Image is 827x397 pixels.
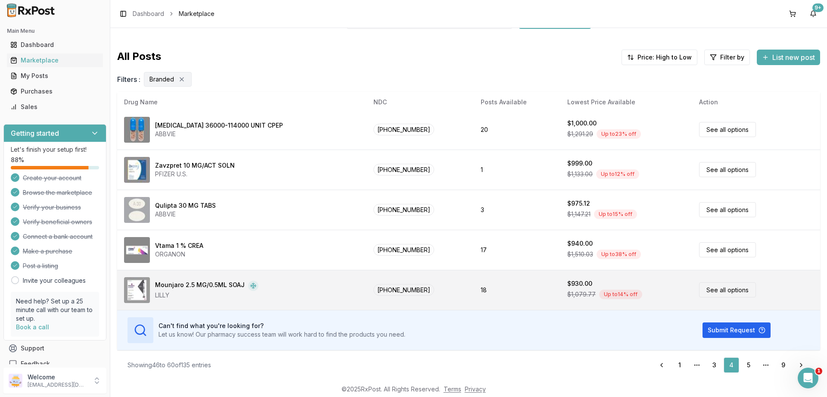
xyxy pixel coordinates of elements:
[560,92,692,113] th: Lowest Price Available
[672,357,687,373] a: 1
[798,368,818,388] iframe: Intercom live chat
[699,122,756,137] a: See all options
[21,359,50,368] span: Feedback
[124,237,150,263] img: Vtama 1 % CREA
[373,164,434,175] span: [PHONE_NUMBER]
[155,250,203,259] div: ORGANON
[474,270,560,310] td: 18
[7,68,103,84] a: My Posts
[7,99,103,115] a: Sales
[793,357,810,373] a: Go to next page
[757,54,820,63] a: List new post
[772,52,815,63] span: List new post
[10,103,99,111] div: Sales
[11,145,99,154] p: Let's finish your setup first!
[155,161,235,170] div: Zavzpret 10 MG/ACT SOLN
[117,92,367,113] th: Drug Name
[3,38,106,52] button: Dashboard
[155,130,283,138] div: ABBVIE
[10,56,99,65] div: Marketplace
[699,282,756,297] a: See all options
[7,84,103,99] a: Purchases
[594,209,637,219] div: Up to 15 % off
[155,121,283,130] div: [MEDICAL_DATA] 36000-114000 UNIT CPEP
[28,373,87,381] p: Welcome
[637,53,692,62] span: Price: High to Low
[3,3,59,17] img: RxPost Logo
[155,281,245,291] div: Mounjaro 2.5 MG/0.5ML SOAJ
[155,241,203,250] div: Vtama 1 % CREA
[124,197,150,223] img: Qulipta 30 MG TABS
[10,72,99,80] div: My Posts
[159,322,405,330] h3: Can't find what you're looking for?
[720,53,744,62] span: Filter by
[3,341,106,356] button: Support
[3,356,106,372] button: Feedback
[3,100,106,114] button: Sales
[465,385,486,393] a: Privacy
[567,170,593,178] span: $1,133.00
[7,37,103,53] a: Dashboard
[11,128,59,138] h3: Getting started
[741,357,756,373] a: 5
[124,277,150,303] img: Mounjaro 2.5 MG/0.5ML SOAJ
[133,9,164,18] a: Dashboard
[597,129,641,139] div: Up to 23 % off
[117,50,161,65] span: All Posts
[596,169,639,179] div: Up to 12 % off
[127,361,211,369] div: Showing 46 to 60 of 135 entries
[567,239,593,248] div: $940.00
[177,75,186,84] button: Remove Branded filter
[9,374,22,388] img: User avatar
[23,247,72,256] span: Make a purchase
[692,92,820,113] th: Action
[699,162,756,177] a: See all options
[23,276,86,285] a: Invite your colleagues
[567,279,592,288] div: $930.00
[16,323,49,331] a: Book a call
[23,188,92,197] span: Browse the marketplace
[23,203,81,212] span: Verify your business
[155,201,216,210] div: Qulipta 30 MG TABS
[775,357,791,373] a: 9
[474,92,560,113] th: Posts Available
[11,156,24,164] span: 88 %
[703,322,771,338] button: Submit Request
[7,53,103,68] a: Marketplace
[28,381,87,388] p: [EMAIL_ADDRESS][DOMAIN_NAME]
[373,124,434,135] span: [PHONE_NUMBER]
[812,3,824,12] div: 9+
[23,262,58,270] span: Post a listing
[567,290,596,299] span: $1,079.77
[3,69,106,83] button: My Posts
[133,9,215,18] nav: breadcrumb
[7,28,103,34] h2: Main Menu
[155,170,235,178] div: PFIZER U.S.
[444,385,461,393] a: Terms
[567,250,593,259] span: $1,510.03
[474,150,560,190] td: 1
[653,357,670,373] a: Go to previous page
[10,41,99,49] div: Dashboard
[599,290,642,299] div: Up to 14 % off
[567,199,590,208] div: $975.12
[567,130,593,138] span: $1,291.29
[597,250,641,259] div: Up to 38 % off
[149,75,174,84] span: Branded
[124,157,150,183] img: Zavzpret 10 MG/ACT SOLN
[124,117,150,143] img: Creon 36000-114000 UNIT CPEP
[16,297,94,323] p: Need help? Set up a 25 minute call with our team to set up.
[622,50,697,65] button: Price: High to Low
[155,210,216,219] div: ABBVIE
[155,291,258,300] div: LILLY
[474,109,560,150] td: 20
[699,242,756,257] a: See all options
[3,84,106,98] button: Purchases
[724,357,739,373] a: 4
[179,9,215,18] span: Marketplace
[567,159,592,168] div: $999.00
[23,232,93,241] span: Connect a bank account
[23,218,92,226] span: Verify beneficial owners
[373,204,434,216] span: [PHONE_NUMBER]
[706,357,722,373] a: 3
